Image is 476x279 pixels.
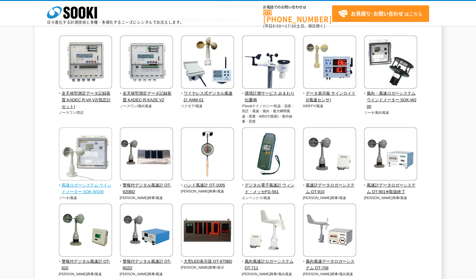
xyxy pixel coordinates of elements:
p: [PERSON_NAME]商事/風速 [120,271,173,277]
span: (平日 ～ 土日、祝日除く) [263,23,325,29]
p: [PERSON_NAME]商事/風速 [120,195,173,201]
p: ソーキ/風向風速 [364,110,417,115]
a: 全天候型測定データ記録装置 KADEC-R-KAZE V2 [120,84,173,103]
span: ハンド風速計 OT-1005 [181,182,234,189]
span: 環境計測サービス みまわり伝書鳩 [242,90,295,103]
a: 風向風速計ロガーシステム OT-711 [242,252,295,271]
img: 警報付デジタル風速計 OT-902D [120,203,173,258]
span: 警報付デジタル風速計 OT-920BD [120,182,173,195]
span: 8:50 [273,23,281,29]
p: [PERSON_NAME]商事/風向風速 [303,271,356,277]
span: 風速ロガーシステム ウインドメーター SOK-W100 [59,182,112,195]
a: 警報付デジタル風速計 OT-920BD [120,176,173,195]
span: 風速計データロガーシステム OT-910 [303,182,356,195]
p: GRIFFY/風速 [303,103,356,109]
a: [PHONE_NUMBER] [263,10,332,23]
span: 全天候型測定データ記録装置 KADEC-R-KAZE V2 [120,90,173,103]
a: 風向風速データロガーシステム OT-708 [303,252,356,271]
span: 全天候型測定データ記録装置 KADEC R-VA V2(気圧計セット) [59,90,112,110]
img: 風向風速データロガーシステム OT-708 [303,203,356,258]
img: 警報付デジタル風速計 OT-920BD [120,127,173,182]
img: 風向・風速ロガーシステム ウインドメーター SOK-W200 [364,35,417,90]
p: [PERSON_NAME]商事/表示 [181,265,234,270]
a: 大型LED表示器 OT-975BD [181,252,234,265]
p: ITbookテクノロジー/気温・湿度・気圧・風速・風向・最大瞬間風速・雨量・WBGT(簡易)・紫外線量・照度 [242,103,295,124]
img: ハンド風速計 OT-1005 [181,127,234,182]
img: 大型LED表示器 OT-975BD [181,203,234,258]
a: 風速ロガーシステム ウインドメーター SOK-W100 [59,176,112,195]
a: 環境計測サービス みまわり伝書鳩 [242,84,295,103]
span: 警報付デジタル風速計 OT-902D [120,258,173,271]
a: 警報付デジタル風速計 OT-902D [120,252,173,271]
img: データ表示板 サインロイド2(風速センサ) [303,35,356,90]
img: 風向風速計ロガーシステム OT-711 [242,203,295,258]
a: 風速計データロガーシステム OT-901※取扱終了 [364,176,417,195]
span: 風速計データロガーシステム OT-901※取扱終了 [364,182,417,195]
img: 風速計データロガーシステム OT-901※取扱終了 [364,127,417,182]
p: [PERSON_NAME]商事/風速 [303,195,356,201]
p: ソーキ/風速 [59,195,112,201]
img: 警報付デジタル風速計 OT-920 [59,203,112,258]
a: ハンド風速計 OT-1005 [181,176,234,189]
span: デジタル電子風速計 ウィンド・メッセFG-561 [242,182,295,195]
span: 風向風速計ロガーシステム OT-711 [242,258,295,271]
p: [PERSON_NAME]商事/風向風速 [242,271,295,277]
p: ノースワン/気圧 [59,110,112,115]
strong: お見積り･お問い合わせ [351,10,403,17]
a: ワイヤレス式デジタル風速計 ANM-01 [181,84,234,103]
span: 17:30 [285,23,296,29]
span: お電話でのお問い合わせは [263,5,332,9]
p: 日々進化する計測技術と多種・多様化するニーズにレンタルでお応えします。 [47,20,184,24]
a: 警報付デジタル風速計 OT-920 [59,252,112,271]
p: ツクモア/風速 [181,103,234,109]
img: 全天候型測定データ記録装置 KADEC-R-KAZE V2 [120,35,173,90]
img: 風速計データロガーシステム OT-910 [303,127,356,182]
img: 環境計測サービス みまわり伝書鳩 [242,35,295,90]
span: 風向風速データロガーシステム OT-708 [303,258,356,271]
span: 風向・風速ロガーシステム ウインドメーター SOK-W200 [364,90,417,110]
a: デジタル電子風速計 ウィンド・メッセFG-561 [242,176,295,195]
span: データ表示板 サインロイド2(風速センサ) [303,90,356,103]
img: 全天候型測定データ記録装置 KADEC R-VA V2(気圧計セット) [59,35,112,90]
span: ワイヤレス式デジタル風速計 ANM-01 [181,90,234,103]
span: 警報付デジタル風速計 OT-920 [59,258,112,271]
p: エンペックス/風速 [242,195,295,201]
a: データ表示板 サインロイド2(風速センサ) [303,84,356,103]
img: 風速ロガーシステム ウインドメーター SOK-W100 [59,127,112,182]
img: デジタル電子風速計 ウィンド・メッセFG-561 [242,127,295,182]
p: [PERSON_NAME]商事/風速 [364,195,417,201]
p: ノースワン/風向風速 [120,103,173,109]
p: [PERSON_NAME]商事/風速 [59,271,112,277]
p: [PERSON_NAME]商事/風速 [181,189,234,194]
a: 全天候型測定データ記録装置 KADEC R-VA V2(気圧計セット) [59,84,112,110]
span: 大型LED表示器 OT-975BD [181,258,234,265]
a: 風速計データロガーシステム OT-910 [303,176,356,195]
a: 風向・風速ロガーシステム ウインドメーター SOK-W200 [364,84,417,110]
a: お見積り･お問い合わせはこちら [332,5,429,22]
img: ワイヤレス式デジタル風速計 ANM-01 [181,35,234,90]
span: はこちら [338,9,422,18]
